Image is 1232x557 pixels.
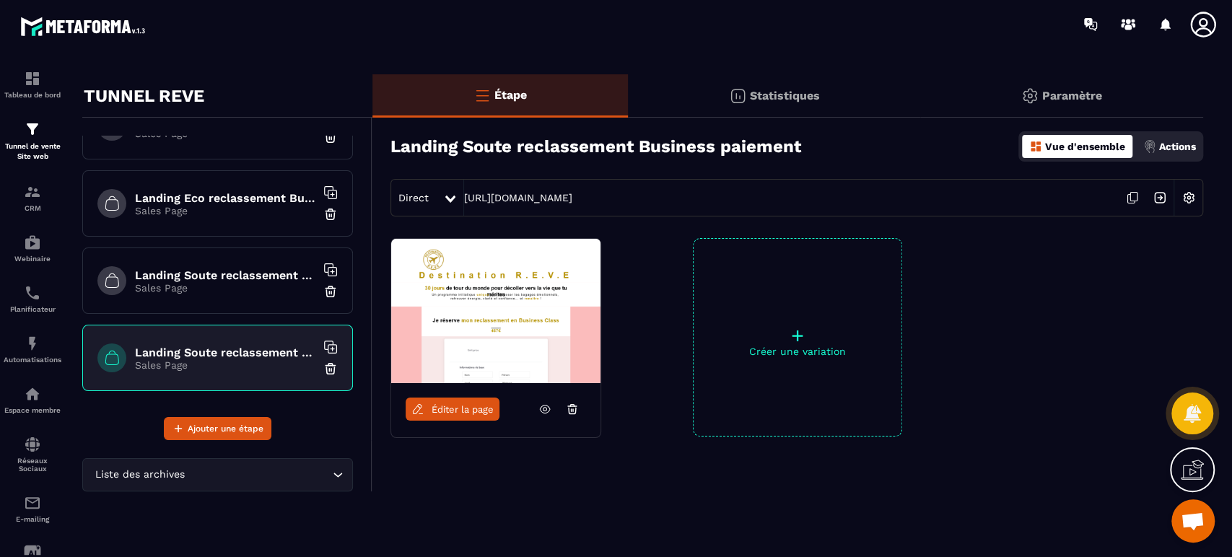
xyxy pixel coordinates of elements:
a: formationformationTunnel de vente Site web [4,110,61,172]
img: automations [24,335,41,352]
p: Paramètre [1042,89,1102,102]
img: setting-gr.5f69749f.svg [1021,87,1039,105]
p: Actions [1159,141,1196,152]
p: CRM [4,204,61,212]
a: formationformationCRM [4,172,61,223]
img: automations [24,234,41,251]
img: automations [24,385,41,403]
p: Tableau de bord [4,91,61,99]
a: social-networksocial-networkRéseaux Sociaux [4,425,61,483]
span: Direct [398,192,429,203]
img: bars-o.4a397970.svg [473,87,491,104]
img: setting-w.858f3a88.svg [1175,184,1202,211]
p: E-mailing [4,515,61,523]
img: stats.20deebd0.svg [729,87,746,105]
img: logo [20,13,150,40]
button: Ajouter une étape [164,417,271,440]
h6: Landing Eco reclassement Business paiement [135,191,315,205]
img: trash [323,207,338,222]
a: emailemailE-mailing [4,483,61,534]
img: email [24,494,41,512]
span: Éditer la page [432,404,494,415]
img: formation [24,120,41,138]
p: Créer une variation [694,346,901,357]
p: Planificateur [4,305,61,313]
img: dashboard-orange.40269519.svg [1029,140,1042,153]
p: Webinaire [4,255,61,263]
p: Statistiques [750,89,820,102]
img: actions.d6e523a2.png [1143,140,1156,153]
p: Vue d'ensemble [1045,141,1125,152]
p: TUNNEL REVE [84,82,204,110]
p: Sales Page [135,128,315,139]
a: automationsautomationsWebinaire [4,223,61,273]
p: Étape [494,88,527,102]
div: Search for option [82,458,353,491]
a: Éditer la page [406,398,499,421]
span: Ajouter une étape [188,421,263,436]
h6: Landing Soute reclassement Eco paiement [135,268,315,282]
h6: Landing Soute reclassement Business paiement [135,346,315,359]
input: Search for option [188,467,329,483]
img: formation [24,183,41,201]
img: formation [24,70,41,87]
img: trash [323,130,338,144]
p: Tunnel de vente Site web [4,141,61,162]
img: trash [323,361,338,376]
a: [URL][DOMAIN_NAME] [464,192,572,203]
img: arrow-next.bcc2205e.svg [1146,184,1174,211]
p: + [694,325,901,346]
div: Ouvrir le chat [1171,499,1215,543]
p: Sales Page [135,205,315,216]
p: Sales Page [135,359,315,371]
span: Liste des archives [92,467,188,483]
h3: Landing Soute reclassement Business paiement [390,136,801,157]
a: automationsautomationsAutomatisations [4,324,61,374]
a: formationformationTableau de bord [4,59,61,110]
a: automationsautomationsEspace membre [4,374,61,425]
p: Réseaux Sociaux [4,457,61,473]
img: scheduler [24,284,41,302]
img: trash [323,284,338,299]
p: Espace membre [4,406,61,414]
img: social-network [24,436,41,453]
a: schedulerschedulerPlanificateur [4,273,61,324]
img: image [391,239,600,383]
p: Automatisations [4,356,61,364]
p: Sales Page [135,282,315,294]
